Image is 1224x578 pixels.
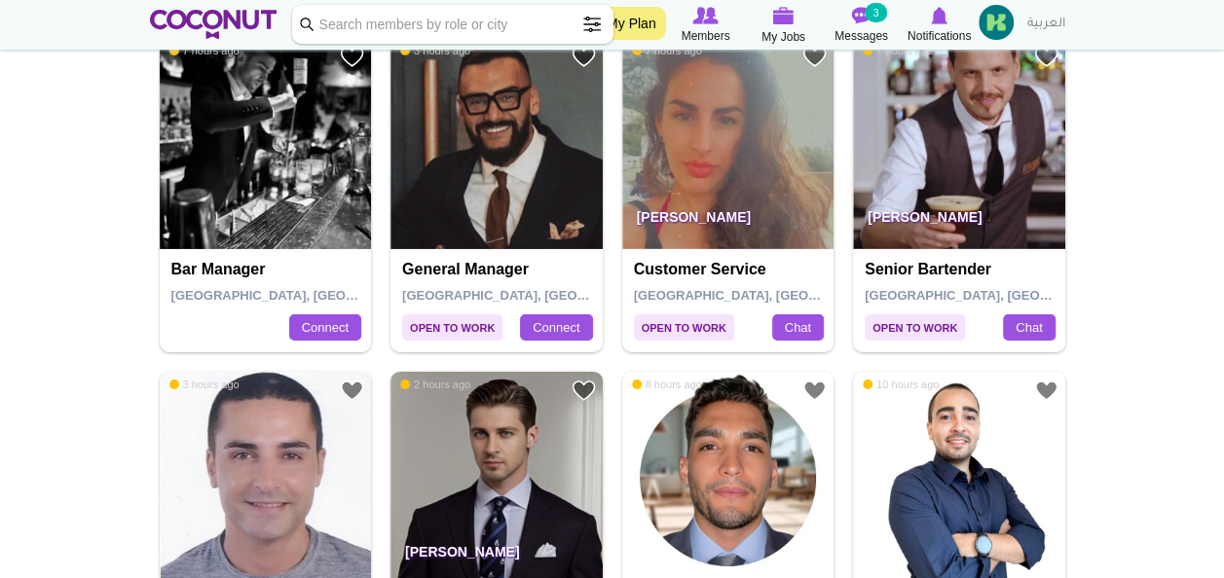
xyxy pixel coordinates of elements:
[520,314,592,342] a: Connect
[772,314,824,342] a: Chat
[802,45,827,69] a: Add to Favourites
[802,379,827,403] a: Add to Favourites
[1034,379,1058,403] a: Add to Favourites
[931,7,947,24] img: Notifications
[823,5,901,46] a: Messages Messages 3
[692,7,718,24] img: Browse Members
[340,379,364,403] a: Add to Favourites
[340,45,364,69] a: Add to Favourites
[632,378,702,391] span: 8 hours ago
[908,26,971,46] span: Notifications
[901,5,979,46] a: Notifications Notifications
[402,314,502,341] span: Open to Work
[632,44,702,57] span: 7 hours ago
[865,3,886,22] small: 3
[863,378,939,391] span: 10 hours ago
[835,26,888,46] span: Messages
[597,7,666,40] a: My Plan
[865,261,1058,278] h4: Senior Bartender
[171,261,365,278] h4: Bar Manager
[681,26,729,46] span: Members
[289,314,361,342] a: Connect
[634,288,911,303] span: [GEOGRAPHIC_DATA], [GEOGRAPHIC_DATA]
[572,45,596,69] a: Add to Favourites
[402,261,596,278] h4: General Manager
[852,7,872,24] img: Messages
[745,5,823,47] a: My Jobs My Jobs
[865,288,1142,303] span: [GEOGRAPHIC_DATA], [GEOGRAPHIC_DATA]
[171,288,449,303] span: [GEOGRAPHIC_DATA], [GEOGRAPHIC_DATA]
[1003,314,1055,342] a: Chat
[634,261,828,278] h4: Customer Service
[667,5,745,46] a: Browse Members Members
[572,379,596,403] a: Add to Favourites
[292,5,613,44] input: Search members by role or city
[634,314,734,341] span: Open to Work
[402,288,680,303] span: [GEOGRAPHIC_DATA], [GEOGRAPHIC_DATA]
[773,7,795,24] img: My Jobs
[622,195,835,249] p: [PERSON_NAME]
[1034,45,1058,69] a: Add to Favourites
[400,378,470,391] span: 2 hours ago
[169,44,240,57] span: 7 hours ago
[169,378,240,391] span: 3 hours ago
[1018,5,1075,44] a: العربية
[863,44,933,57] span: 7 hours ago
[853,195,1065,249] p: [PERSON_NAME]
[865,314,965,341] span: Open to Work
[150,10,278,39] img: Home
[761,27,805,47] span: My Jobs
[400,44,470,57] span: 3 hours ago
